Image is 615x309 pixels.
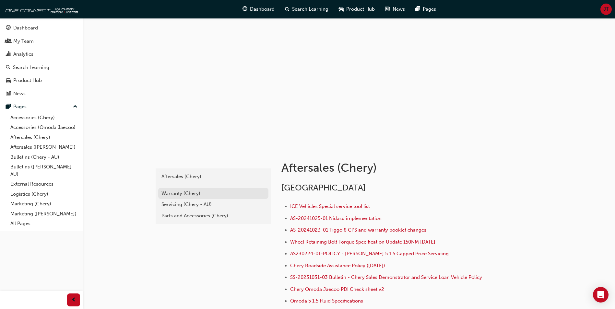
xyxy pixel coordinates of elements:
span: people-icon [6,39,11,44]
span: search-icon [285,5,290,13]
span: chart-icon [6,51,11,57]
a: Aftersales ([PERSON_NAME]) [8,142,80,152]
a: Aftersales (Chery) [8,132,80,143]
span: Dashboard [250,6,275,13]
span: News [393,6,405,13]
span: prev-icon [71,296,76,304]
div: Analytics [13,51,33,58]
span: news-icon [6,91,11,97]
span: Pages [423,6,436,13]
a: search-iconSearch Learning [280,3,334,16]
a: Wheel Retaining Bolt Torque Specification Update 150NM [DATE] [290,239,435,245]
span: car-icon [6,78,11,84]
div: Search Learning [13,64,49,71]
a: pages-iconPages [410,3,441,16]
div: Dashboard [13,24,38,32]
a: Warranty (Chery) [158,188,268,199]
a: SS-20231031-03 Bulletin - Chery Sales Demonstrator and Service Loan Vehicle Policy [290,274,482,280]
div: Warranty (Chery) [161,190,265,197]
span: news-icon [385,5,390,13]
a: Marketing ([PERSON_NAME]) [8,209,80,219]
span: JT [603,6,609,13]
a: car-iconProduct Hub [334,3,380,16]
div: Aftersales (Chery) [161,173,265,180]
a: All Pages [8,219,80,229]
div: Product Hub [13,77,42,84]
a: Omoda 5 1.5 Fluid Specifications [290,298,363,304]
a: Product Hub [3,74,80,86]
span: pages-icon [415,5,420,13]
a: Bulletins ([PERSON_NAME] - AU) [8,162,80,179]
button: DashboardMy TeamAnalyticsSearch LearningProduct HubNews [3,21,80,101]
a: guage-iconDashboard [237,3,280,16]
span: car-icon [339,5,344,13]
a: Servicing (Chery - AU) [158,199,268,210]
a: Parts and Accessories (Chery) [158,210,268,222]
a: news-iconNews [380,3,410,16]
a: Search Learning [3,62,80,74]
a: Analytics [3,48,80,60]
a: ICE Vehicles Special service tool list [290,203,370,209]
a: AS-20241023-01 Tiggo 8 CPS and warranty booklet changes [290,227,426,233]
h1: Aftersales (Chery) [281,161,494,175]
div: Servicing (Chery - AU) [161,201,265,208]
a: External Resources [8,179,80,189]
span: Product Hub [346,6,375,13]
a: Dashboard [3,22,80,34]
div: Pages [13,103,27,110]
span: up-icon [73,103,77,111]
a: News [3,88,80,100]
span: search-icon [6,65,10,71]
div: News [13,90,26,97]
a: Bulletins (Chery - AU) [8,152,80,162]
a: Chery Omoda Jaecoo PDI Check sheet v2 [290,286,384,292]
span: guage-icon [242,5,247,13]
a: Accessories (Omoda Jaecoo) [8,122,80,132]
div: My Team [13,38,34,45]
a: AS230224-01-POLICY - [PERSON_NAME] 5 1.5 Capped Price Servicing [290,251,449,257]
span: [GEOGRAPHIC_DATA] [281,183,366,193]
button: Pages [3,101,80,113]
div: Parts and Accessories (Chery) [161,212,265,220]
div: Open Intercom Messenger [593,287,609,303]
a: Aftersales (Chery) [158,171,268,182]
button: JT [600,4,612,15]
a: Chery Roadside Assistance Policy ([DATE]) [290,263,385,269]
img: oneconnect [3,3,78,16]
span: Search Learning [292,6,328,13]
a: AS-20241025-01 Nidasu implementation [290,215,382,221]
a: Marketing (Chery) [8,199,80,209]
span: pages-icon [6,104,11,110]
a: Logistics (Chery) [8,189,80,199]
span: guage-icon [6,25,11,31]
a: My Team [3,35,80,47]
a: Accessories (Chery) [8,113,80,123]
